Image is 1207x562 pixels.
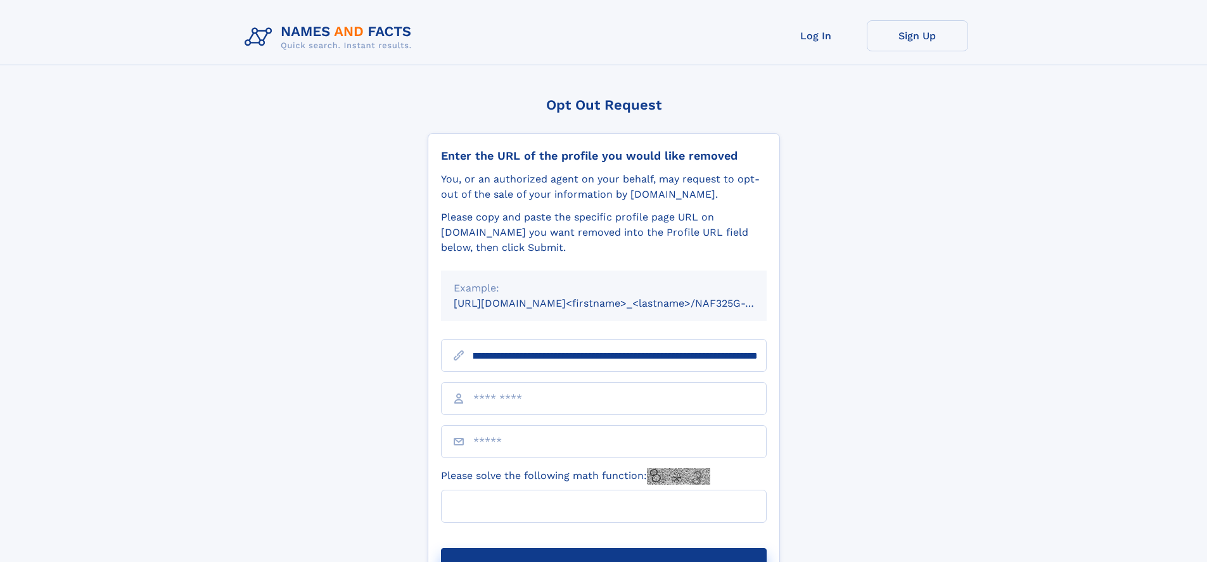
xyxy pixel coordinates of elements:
[441,210,767,255] div: Please copy and paste the specific profile page URL on [DOMAIN_NAME] you want removed into the Pr...
[441,149,767,163] div: Enter the URL of the profile you would like removed
[454,281,754,296] div: Example:
[428,97,780,113] div: Opt Out Request
[239,20,422,54] img: Logo Names and Facts
[441,172,767,202] div: You, or an authorized agent on your behalf, may request to opt-out of the sale of your informatio...
[454,297,791,309] small: [URL][DOMAIN_NAME]<firstname>_<lastname>/NAF325G-xxxxxxxx
[441,468,710,485] label: Please solve the following math function:
[765,20,867,51] a: Log In
[867,20,968,51] a: Sign Up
